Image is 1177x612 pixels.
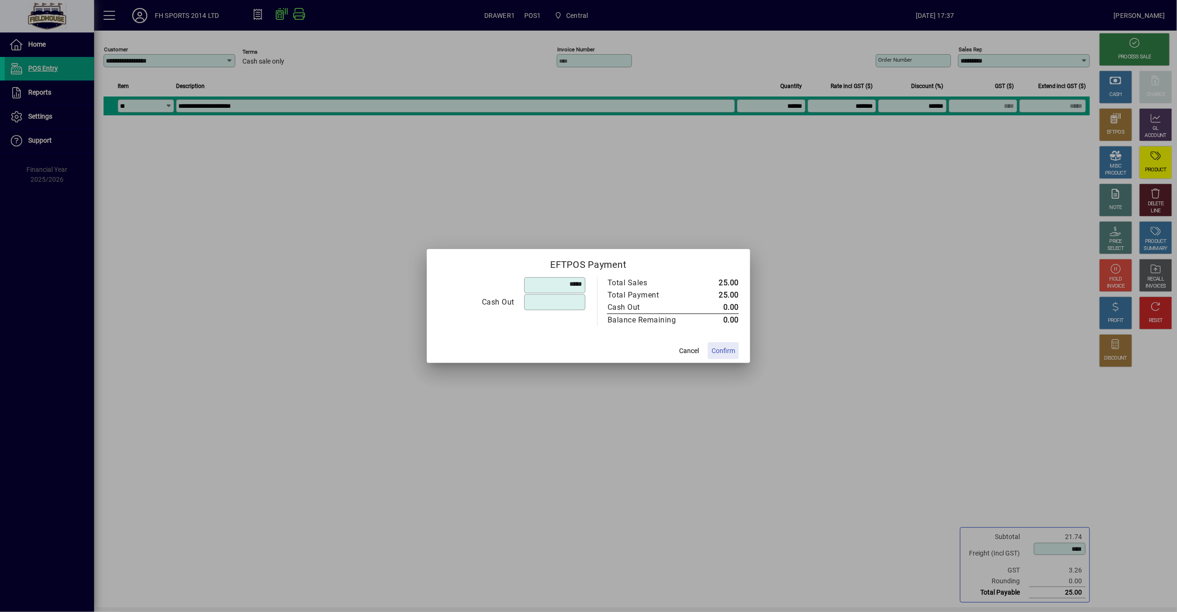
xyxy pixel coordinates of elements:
div: Cash Out [439,297,514,308]
span: Confirm [712,346,735,356]
h2: EFTPOS Payment [427,249,750,276]
td: 0.00 [696,301,739,314]
td: Total Payment [607,289,696,301]
div: Cash Out [608,302,687,313]
td: 25.00 [696,289,739,301]
td: Total Sales [607,277,696,289]
span: Cancel [679,346,699,356]
button: Cancel [674,342,704,359]
td: 25.00 [696,277,739,289]
div: Balance Remaining [608,314,687,326]
td: 0.00 [696,314,739,327]
button: Confirm [708,342,739,359]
